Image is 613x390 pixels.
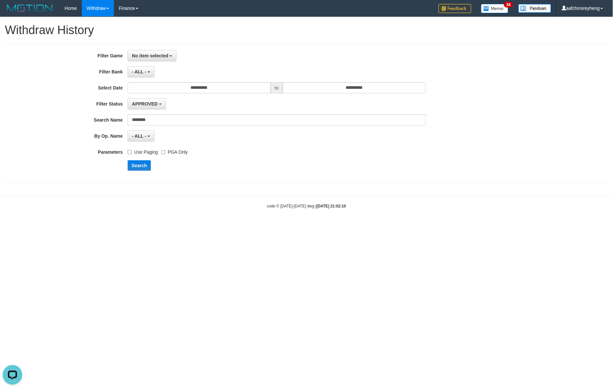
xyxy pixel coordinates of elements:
[128,146,158,155] label: Use Paging
[128,150,132,154] input: Use Paging
[316,204,346,208] strong: [DATE] 21:02:10
[518,4,551,13] img: panduan.png
[5,24,608,37] h1: Withdraw History
[132,53,168,58] span: No item selected
[132,101,158,107] span: APPROVED
[161,146,188,155] label: PGA Only
[439,4,471,13] img: Feedback.jpg
[267,204,346,208] small: code © [DATE]-[DATE] dwg |
[481,4,509,13] img: Button%20Memo.svg
[128,130,154,142] button: - ALL -
[504,2,513,8] span: 34
[132,69,146,74] span: - ALL -
[128,66,154,77] button: - ALL -
[5,3,55,13] img: MOTION_logo.png
[132,133,146,139] span: - ALL -
[3,3,22,22] button: Open LiveChat chat widget
[271,82,283,93] span: to
[128,160,151,171] button: Search
[128,98,166,109] button: APPROVED
[161,150,166,154] input: PGA Only
[128,50,176,61] button: No item selected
